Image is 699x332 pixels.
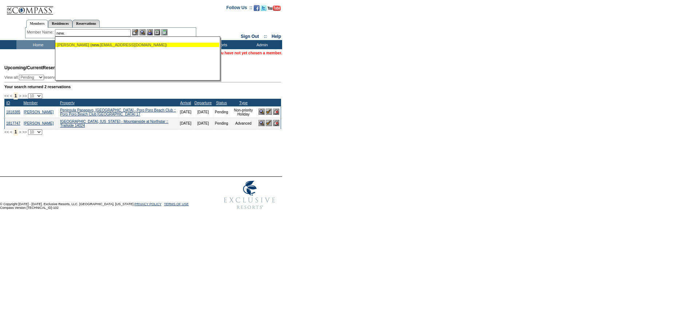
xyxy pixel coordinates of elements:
[10,130,12,134] span: <
[147,29,153,35] img: Impersonate
[6,101,10,105] a: ID
[23,101,37,105] a: Member
[216,101,227,105] a: Status
[254,7,260,12] a: Become our fan on Facebook
[48,20,72,27] a: Residences
[230,106,257,118] td: Non-priority Holiday
[194,101,212,105] a: Departure
[213,118,230,129] td: Pending
[230,118,257,129] td: Advanced
[226,4,252,13] td: Follow Us ::
[178,118,193,129] td: [DATE]
[6,121,20,125] a: 1817747
[4,130,9,134] span: <<
[258,120,265,126] img: View Reservation
[217,177,282,213] img: Exclusive Resorts
[261,5,266,11] img: Follow us on Twitter
[193,118,213,129] td: [DATE]
[4,65,70,70] span: Reservations
[273,120,279,126] img: Cancel Reservation
[4,75,185,80] div: View all: reservations owned by:
[273,109,279,115] img: Cancel Reservation
[60,120,168,128] a: [GEOGRAPHIC_DATA], [US_STATE] - Mountainside at Northstar :: Trailside 14024
[6,110,20,114] a: 1818385
[16,40,58,49] td: Home
[19,94,21,98] span: >
[10,94,12,98] span: <
[178,106,193,118] td: [DATE]
[164,202,189,206] a: TERMS OF USE
[27,29,55,35] div: Member Name:
[132,29,138,35] img: b_edit.gif
[139,29,146,35] img: View
[254,5,260,11] img: Become our fan on Facebook
[24,110,54,114] a: [PERSON_NAME]
[266,120,272,126] img: Confirm Reservation
[258,109,265,115] img: View Reservation
[134,202,161,206] a: PRIVACY POLICY
[4,85,281,89] div: Your search returned 2 reservations
[13,128,18,136] span: 1
[24,121,54,125] a: [PERSON_NAME]
[261,7,266,12] a: Follow us on Twitter
[268,7,281,12] a: Subscribe to our YouTube Channel
[213,106,230,118] td: Pending
[4,94,9,98] span: <<
[22,94,27,98] span: >>
[217,51,282,55] span: You have not yet chosen a member.
[180,101,191,105] a: Arrival
[239,101,248,105] a: Type
[60,108,176,116] a: Peninsula Papagayo, [GEOGRAPHIC_DATA] - Poro Poro Beach Club :: Poro Poro Beach Club [GEOGRAPHIC_...
[4,65,43,70] span: Upcoming/Current
[60,101,75,105] a: Property
[26,20,48,28] a: Members
[264,34,267,39] span: ::
[266,109,272,115] img: Confirm Reservation
[57,43,217,47] div: [PERSON_NAME] ( [EMAIL_ADDRESS][DOMAIN_NAME])
[161,29,167,35] img: b_calculator.gif
[154,29,160,35] img: Reservations
[272,34,281,39] a: Help
[91,43,100,47] span: new.
[72,20,100,27] a: Reservations
[240,40,282,49] td: Admin
[22,130,27,134] span: >>
[241,34,259,39] a: Sign Out
[19,130,21,134] span: >
[193,106,213,118] td: [DATE]
[268,5,281,11] img: Subscribe to our YouTube Channel
[13,92,18,99] span: 1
